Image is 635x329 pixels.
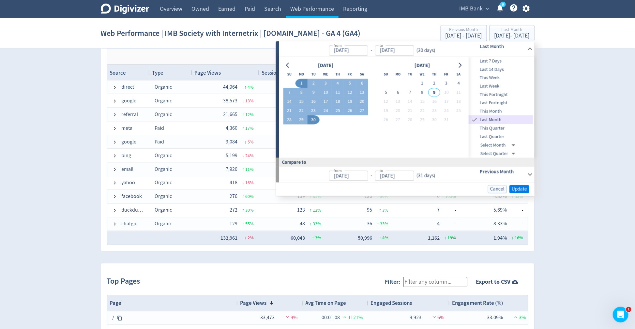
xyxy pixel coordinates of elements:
button: 19 [380,106,392,115]
span: Organic [155,207,172,214]
div: [DATE] - [DATE] [494,33,530,39]
span: Cancel [490,187,505,192]
span: 276 [230,193,238,200]
span: - [507,218,523,231]
span: 4 [437,221,440,227]
button: 16 [428,97,440,106]
th: Friday [344,70,356,79]
span: 16 % [246,180,254,186]
span: ↑ [242,207,245,213]
button: 2 [308,79,320,88]
span: Paid [155,139,164,145]
h6: Last Month [480,42,524,50]
button: 9 [428,88,440,97]
div: from-to(30 days)Last Month [279,41,535,57]
button: 22 [416,106,428,115]
span: ↑ [310,194,312,200]
button: 18 [332,97,344,106]
label: to [379,168,383,173]
span: ↑ [312,235,314,241]
span: expand_more [485,6,491,12]
strong: Export to CSV [476,278,511,286]
span: 6 [437,193,440,200]
div: This Month [469,107,533,116]
div: This Quarter [469,124,533,133]
button: 27 [356,106,368,115]
span: ↑ [310,221,312,227]
button: 20 [356,97,368,106]
span: 123 [297,207,305,214]
span: - [440,218,456,231]
span: Organic [155,221,172,227]
span: Page Views [240,300,267,307]
button: 21 [404,106,416,115]
button: 9 [308,88,320,97]
button: 2 [428,79,440,88]
span: ↑ [242,125,245,131]
span: meta [122,122,133,135]
button: Cancel [488,185,507,193]
img: negative-performance.svg [431,315,438,320]
button: IMB Bank [457,4,491,14]
button: Last Month[DATE]- [DATE] [490,25,535,41]
div: [DATE] [413,61,432,70]
span: 33 % [313,221,322,227]
span: 9,084 [226,139,238,145]
div: Last 14 Days [469,66,533,74]
span: 5,199 [226,152,238,159]
button: 25 [332,106,344,115]
button: 8 [295,88,308,97]
button: 14 [283,97,295,106]
span: 418 [230,180,238,186]
span: 12 % [246,112,254,117]
h6: Previous Month [480,168,524,176]
span: 1,162 [428,235,440,242]
button: 5 [380,88,392,97]
button: 26 [344,106,356,115]
button: 17 [320,97,332,106]
text: 5 [502,2,504,7]
button: 14 [404,97,416,106]
button: Go to previous month [283,61,293,70]
button: 5 [344,79,356,88]
span: Page Views [195,69,221,76]
span: 3 % [315,235,322,241]
div: [DATE] - [DATE] [446,33,482,39]
span: 4 % [248,84,254,90]
button: 22 [295,106,308,115]
button: 23 [308,106,320,115]
span: 5 % [248,139,254,145]
button: 4 [332,79,344,88]
span: ↑ [512,235,514,241]
button: 28 [404,115,416,125]
th: Tuesday [308,70,320,79]
th: Tuesday [404,70,416,79]
span: ↑ [242,166,245,172]
span: yahoo [122,177,135,189]
span: 4.32% [494,193,507,200]
span: Organic [155,180,172,186]
button: 12 [380,97,392,106]
span: Last Quarter [469,133,533,141]
button: 20 [392,106,404,115]
div: - [368,47,375,54]
div: Last Week [469,82,533,91]
div: / [113,312,233,324]
span: 24 % [246,153,254,158]
span: 3% [513,315,526,321]
th: Wednesday [320,70,332,79]
button: 13 [356,88,368,97]
span: Last Fortnight [469,99,533,107]
input: Filter any column... [403,277,467,287]
span: 38,573 [223,97,238,104]
span: Organic [155,193,172,200]
th: Thursday [332,70,344,79]
span: 17 % [246,125,254,131]
div: 9,923 [405,312,422,324]
span: ↓ [245,139,247,145]
button: 16 [308,97,320,106]
span: 48 [300,221,305,227]
button: Update [509,185,529,193]
span: ↑ [442,194,445,200]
